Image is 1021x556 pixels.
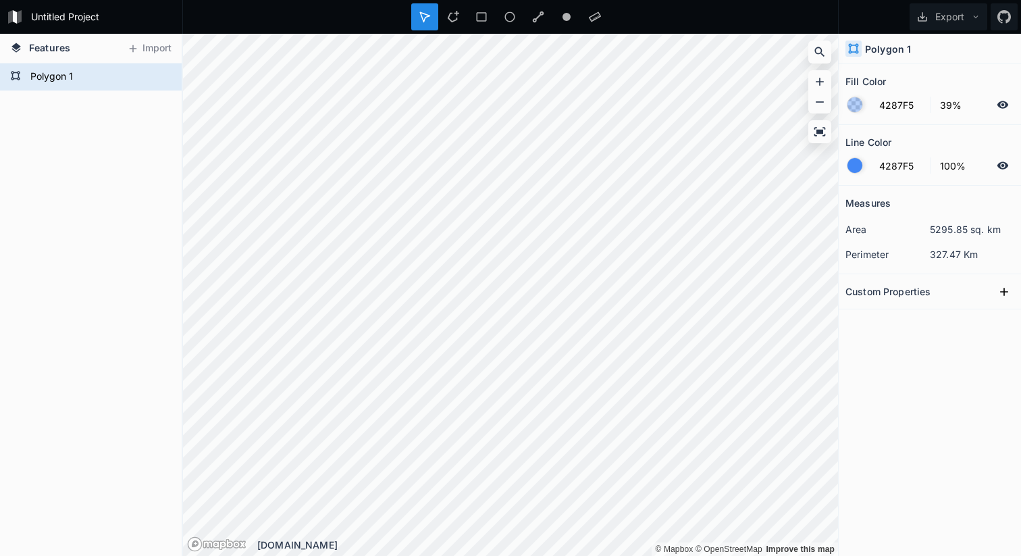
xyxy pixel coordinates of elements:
a: Mapbox logo [187,536,246,552]
h2: Custom Properties [845,281,931,302]
a: OpenStreetMap [696,545,762,554]
span: Features [29,41,70,55]
dd: 327.47 Km [930,247,1014,261]
dt: area [845,222,930,236]
a: Mapbox [655,545,693,554]
h2: Fill Color [845,71,886,92]
button: Export [910,3,987,30]
a: Map feedback [766,545,835,554]
dt: perimeter [845,247,930,261]
button: Import [120,38,178,59]
h2: Measures [845,193,891,213]
h2: Line Color [845,132,891,153]
h4: Polygon 1 [865,42,911,56]
div: [DOMAIN_NAME] [257,538,838,552]
dd: 5295.85 sq. km [930,222,1014,236]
